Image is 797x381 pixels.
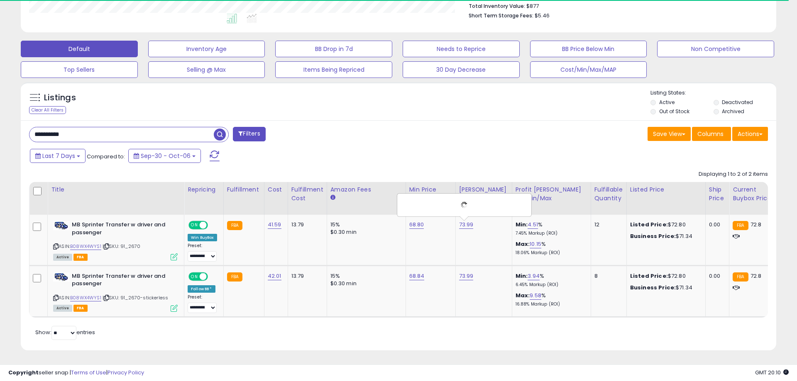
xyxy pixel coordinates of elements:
[70,294,101,301] a: B08WX4WYS1
[189,273,200,280] span: ON
[733,221,748,230] small: FBA
[188,243,217,262] div: Preset:
[516,221,528,228] b: Min:
[275,61,392,78] button: Items Being Repriced
[35,328,95,336] span: Show: entries
[42,152,75,160] span: Last 7 Days
[630,232,676,240] b: Business Price:
[594,185,623,203] div: Fulfillable Quantity
[516,185,587,203] div: Profit [PERSON_NAME] on Min/Max
[699,170,768,178] div: Displaying 1 to 2 of 2 items
[71,369,106,376] a: Terms of Use
[659,108,689,115] label: Out of Stock
[21,41,138,57] button: Default
[697,130,724,138] span: Columns
[72,272,173,290] b: MB Sprinter Transfer w driver and passenger
[528,221,538,229] a: 4.51
[53,305,72,312] span: All listings currently available for purchase on Amazon
[188,285,215,293] div: Follow BB *
[409,185,452,194] div: Min Price
[275,41,392,57] button: BB Drop in 7d
[516,240,530,248] b: Max:
[530,61,647,78] button: Cost/Min/Max/MAP
[409,221,424,229] a: 68.80
[722,108,744,115] label: Archived
[630,185,702,194] div: Listed Price
[330,194,335,201] small: Amazon Fees.
[516,221,584,236] div: %
[268,185,284,194] div: Cost
[403,41,520,57] button: Needs to Reprice
[73,254,88,261] span: FBA
[516,272,584,288] div: %
[148,41,265,57] button: Inventory Age
[268,221,281,229] a: 41.59
[459,272,474,280] a: 73.99
[516,301,584,307] p: 16.88% Markup (ROI)
[30,149,86,163] button: Last 7 Days
[268,272,281,280] a: 42.01
[330,221,399,228] div: 15%
[291,221,320,228] div: 13.79
[44,92,76,104] h5: Listings
[630,272,668,280] b: Listed Price:
[733,185,775,203] div: Current Buybox Price
[709,221,723,228] div: 0.00
[630,272,699,280] div: $72.80
[530,240,541,248] a: 10.15
[459,221,474,229] a: 73.99
[233,127,265,141] button: Filters
[630,221,699,228] div: $72.80
[227,221,242,230] small: FBA
[403,61,520,78] button: 30 Day Decrease
[516,282,584,288] p: 6.45% Markup (ROI)
[103,294,168,301] span: | SKU: 91_2670-stickerless
[516,240,584,256] div: %
[330,272,399,280] div: 15%
[148,61,265,78] button: Selling @ Max
[516,291,530,299] b: Max:
[103,243,140,250] span: | SKU: 91_2670
[692,127,731,141] button: Columns
[141,152,191,160] span: Sep-30 - Oct-06
[594,221,620,228] div: 12
[108,369,144,376] a: Privacy Policy
[189,222,200,229] span: ON
[648,127,691,141] button: Save View
[594,272,620,280] div: 8
[709,185,726,203] div: Ship Price
[732,127,768,141] button: Actions
[53,272,178,311] div: ASIN:
[188,185,220,194] div: Repricing
[650,89,776,97] p: Listing States:
[751,272,762,280] span: 72.8
[128,149,201,163] button: Sep-30 - Oct-06
[330,228,399,236] div: $0.30 min
[8,369,144,377] div: seller snap | |
[516,250,584,256] p: 18.06% Markup (ROI)
[528,272,540,280] a: 3.94
[72,221,173,238] b: MB Sprinter Transfer w driver and passenger
[8,369,39,376] strong: Copyright
[630,284,676,291] b: Business Price:
[51,185,181,194] div: Title
[21,61,138,78] button: Top Sellers
[535,12,550,19] span: $5.46
[53,272,70,282] img: 41z37DeadRL._SL40_.jpg
[530,291,541,300] a: 9.58
[330,185,402,194] div: Amazon Fees
[709,272,723,280] div: 0.00
[469,12,533,19] b: Short Term Storage Fees:
[227,185,261,194] div: Fulfillment
[53,221,178,260] div: ASIN:
[53,221,70,230] img: 41z37DeadRL._SL40_.jpg
[516,272,528,280] b: Min:
[459,185,509,194] div: [PERSON_NAME]
[630,233,699,240] div: $71.34
[70,243,101,250] a: B08WX4WYS1
[659,99,675,106] label: Active
[29,106,66,114] div: Clear All Filters
[87,153,125,160] span: Compared to:
[530,41,647,57] button: BB Price Below Min
[516,292,584,307] div: %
